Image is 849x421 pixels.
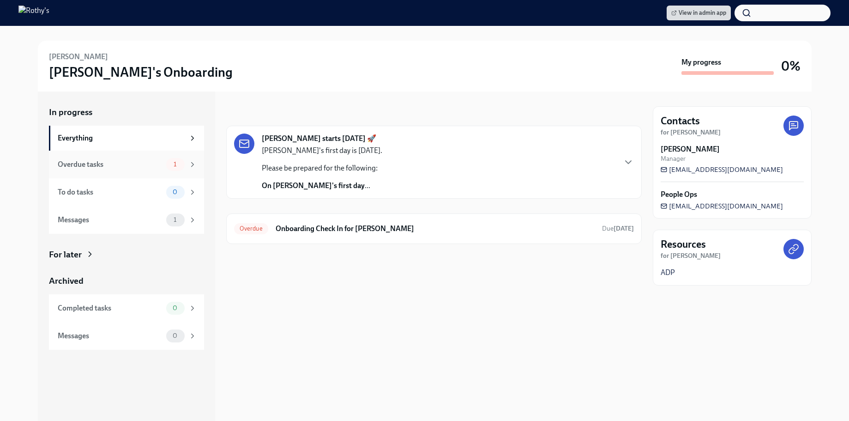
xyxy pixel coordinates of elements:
[661,201,783,211] a: [EMAIL_ADDRESS][DOMAIN_NAME]
[226,106,270,118] div: In progress
[49,249,204,261] a: For later
[168,216,182,223] span: 1
[661,189,697,200] strong: People Ops
[49,106,204,118] a: In progress
[262,163,382,173] p: Please be prepared for the following:
[234,221,634,236] a: OverdueOnboarding Check In for [PERSON_NAME]Due[DATE]
[58,187,163,197] div: To do tasks
[671,8,726,18] span: View in admin app
[661,252,721,260] strong: for [PERSON_NAME]
[276,224,595,234] h6: Onboarding Check In for [PERSON_NAME]
[681,57,721,67] strong: My progress
[661,128,721,136] strong: for [PERSON_NAME]
[49,275,204,287] a: Archived
[262,181,365,190] strong: On [PERSON_NAME]'s first day
[167,189,183,195] span: 0
[58,215,163,225] div: Messages
[49,52,108,62] h6: [PERSON_NAME]
[661,114,700,128] h4: Contacts
[49,294,204,322] a: Completed tasks0
[58,159,163,170] div: Overdue tasks
[781,58,801,74] h3: 0%
[58,133,185,143] div: Everything
[262,146,382,156] p: [PERSON_NAME]'s first day is [DATE].
[661,144,720,154] strong: [PERSON_NAME]
[58,303,163,313] div: Completed tasks
[602,225,634,232] span: Due
[661,268,675,278] a: ADP
[49,126,204,151] a: Everything
[167,332,183,339] span: 0
[262,134,376,144] strong: [PERSON_NAME] starts [DATE] 🚀
[661,238,706,251] h4: Resources
[18,6,49,20] img: Rothy's
[49,64,233,80] h3: [PERSON_NAME]'s Onboarding
[167,305,183,311] span: 0
[234,225,268,232] span: Overdue
[49,206,204,234] a: Messages1
[602,224,634,233] span: October 3rd, 2025 09:00
[661,154,686,163] span: Manager
[49,151,204,178] a: Overdue tasks1
[58,331,163,341] div: Messages
[614,225,634,232] strong: [DATE]
[168,161,182,168] span: 1
[49,178,204,206] a: To do tasks0
[49,322,204,350] a: Messages0
[667,6,731,20] a: View in admin app
[49,249,82,261] div: For later
[262,181,382,191] p: ...
[661,165,783,174] a: [EMAIL_ADDRESS][DOMAIN_NAME]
